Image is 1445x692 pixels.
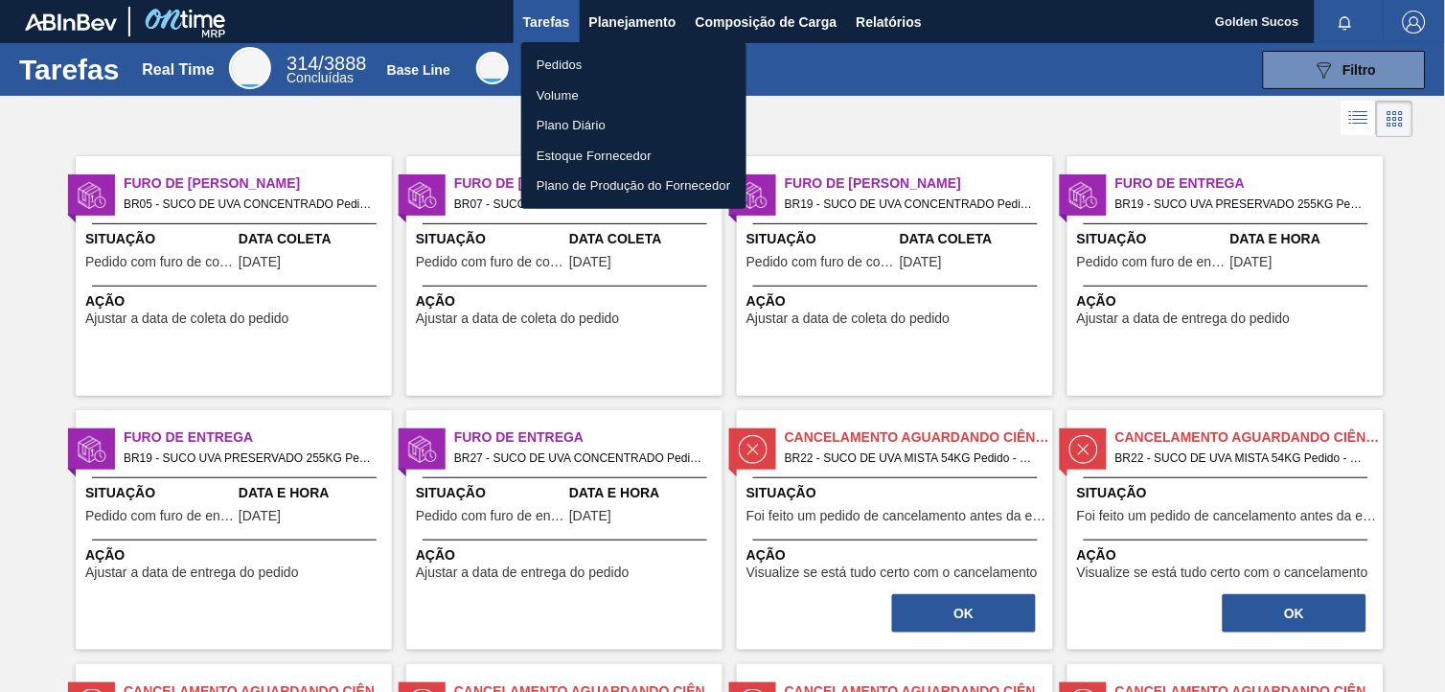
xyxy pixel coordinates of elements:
[521,141,746,172] a: Estoque Fornecedor
[521,110,746,141] a: Plano Diário
[521,50,746,81] a: Pedidos
[521,171,746,201] a: Plano de Produção do Fornecedor
[521,81,746,111] a: Volume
